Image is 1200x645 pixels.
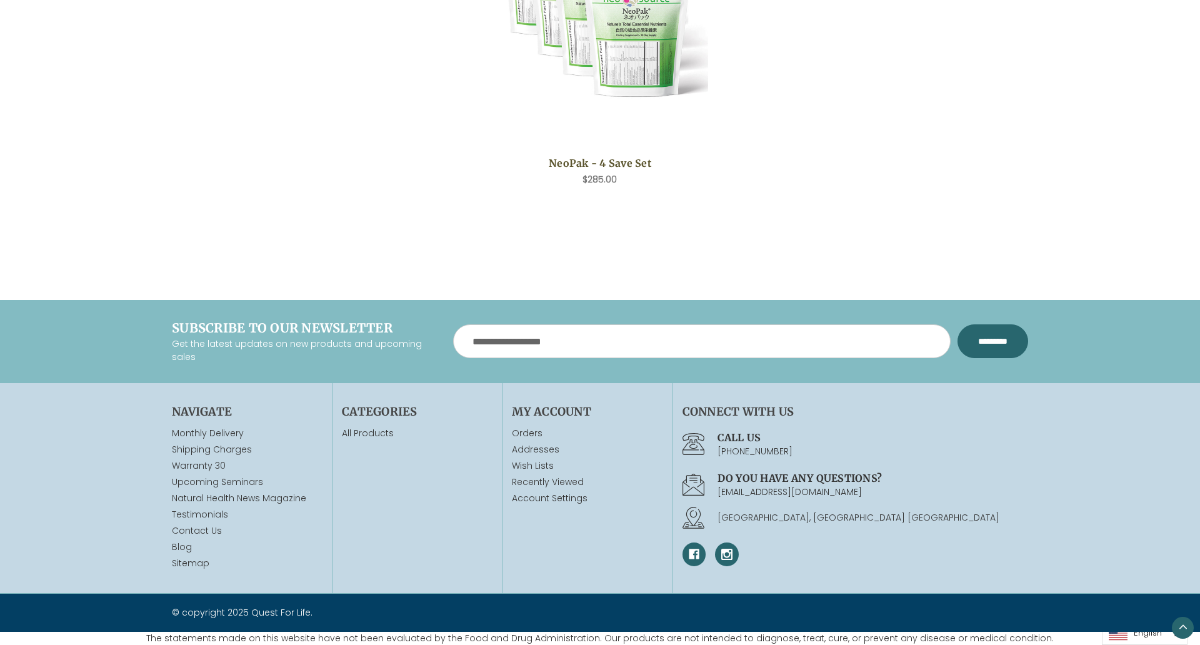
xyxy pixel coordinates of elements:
[342,427,394,439] a: All Products
[172,492,306,504] a: Natural Health News Magazine
[498,156,701,171] a: NeoPak - 4 Save Set
[582,173,617,186] span: $285.00
[512,492,662,505] a: Account Settings
[717,445,792,457] a: [PHONE_NUMBER]
[512,459,662,472] a: Wish Lists
[172,606,591,619] p: © copyright 2025 Quest For Life.
[172,319,434,337] h4: Subscribe to our newsletter
[512,403,662,420] h4: My Account
[512,476,662,489] a: Recently Viewed
[512,427,662,440] a: Orders
[172,508,228,521] a: Testimonials
[172,541,192,553] a: Blog
[342,403,492,420] h4: Categories
[512,443,662,456] a: Addresses
[172,557,209,569] a: Sitemap
[172,524,222,537] a: Contact Us
[172,403,322,420] h4: Navigate
[172,427,244,439] a: Monthly Delivery
[717,430,1028,445] h4: Call us
[717,511,1028,524] p: [GEOGRAPHIC_DATA], [GEOGRAPHIC_DATA] [GEOGRAPHIC_DATA]
[146,632,1054,645] p: The statements made on this website have not been evaluated by the Food and Drug Administration. ...
[172,337,434,364] p: Get the latest updates on new products and upcoming sales
[682,403,1028,420] h4: Connect With Us
[717,471,1028,486] h4: Do you have any questions?
[172,476,263,488] a: Upcoming Seminars
[172,443,252,456] a: Shipping Charges
[717,486,862,498] a: [EMAIL_ADDRESS][DOMAIN_NAME]
[172,459,226,472] a: Warranty 30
